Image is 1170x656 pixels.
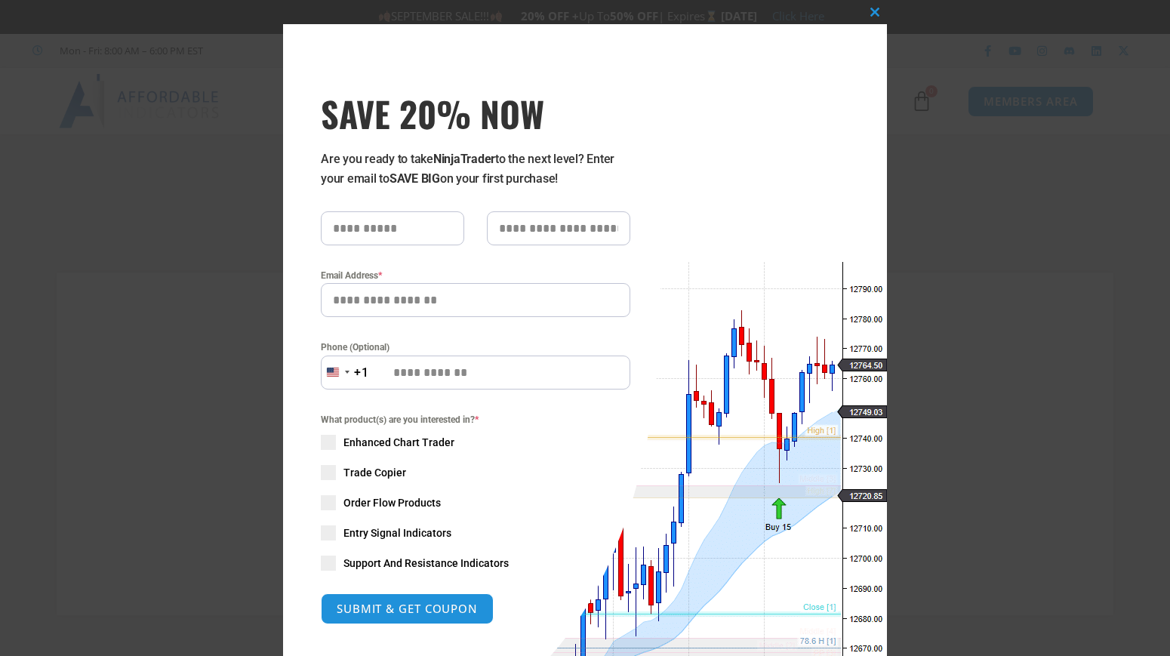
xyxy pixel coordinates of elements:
[321,149,630,189] p: Are you ready to take to the next level? Enter your email to on your first purchase!
[321,340,630,355] label: Phone (Optional)
[343,525,451,541] span: Entry Signal Indicators
[321,465,630,480] label: Trade Copier
[321,412,630,427] span: What product(s) are you interested in?
[389,171,440,186] strong: SAVE BIG
[321,495,630,510] label: Order Flow Products
[321,525,630,541] label: Entry Signal Indicators
[321,92,630,134] span: SAVE 20% NOW
[343,435,454,450] span: Enhanced Chart Trader
[343,465,406,480] span: Trade Copier
[433,152,495,166] strong: NinjaTrader
[1119,605,1155,641] iframe: Intercom live chat
[321,556,630,571] label: Support And Resistance Indicators
[321,268,630,283] label: Email Address
[321,435,630,450] label: Enhanced Chart Trader
[321,593,494,624] button: SUBMIT & GET COUPON
[343,495,441,510] span: Order Flow Products
[321,356,369,390] button: Selected country
[343,556,509,571] span: Support And Resistance Indicators
[354,363,369,383] div: +1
